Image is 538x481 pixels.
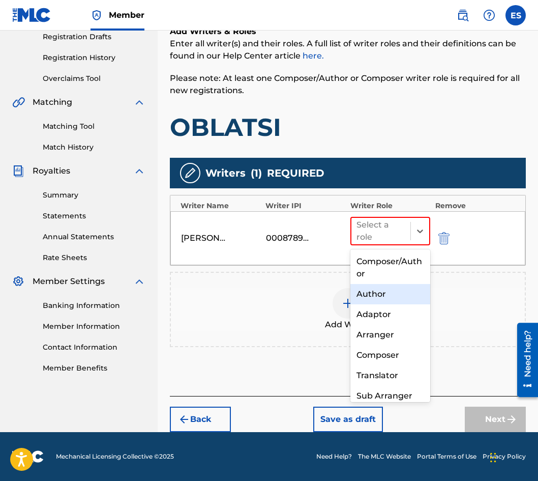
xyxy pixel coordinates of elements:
a: Registration History [43,52,145,63]
span: Matching [33,96,72,108]
a: Registration Drafts [43,32,145,42]
a: Rate Sheets [43,252,145,263]
a: Contact Information [43,342,145,353]
div: User Menu [505,5,526,25]
a: here. [303,51,324,61]
div: Composer/Author [350,251,430,284]
div: Writer Name [181,201,260,211]
div: Remove [435,201,515,211]
div: Composer [350,345,430,365]
a: Banking Information [43,300,145,311]
button: Back [170,407,231,432]
a: Matching Tool [43,121,145,132]
h1: OBLATSI [170,112,526,143]
img: 7ee5dd4eb1f8a8e3ef2f.svg [178,413,190,426]
span: Writers [205,165,246,181]
a: Privacy Policy [483,452,526,461]
a: Public Search [453,5,473,25]
a: Summary [43,190,145,201]
a: Portal Terms of Use [417,452,476,461]
a: Member Information [43,321,145,332]
img: Top Rightsholder [91,9,103,21]
img: help [483,9,495,21]
img: logo [12,450,44,463]
img: 12a2ab48e56ec057fbd8.svg [438,232,450,244]
img: search [457,9,469,21]
iframe: Resource Center [510,319,538,401]
img: expand [133,96,145,108]
span: Please note: At least one Composer/Author or Composer writer role is required for all new registr... [170,73,520,95]
img: writers [184,167,196,179]
img: Member Settings [12,275,24,288]
div: Плъзни [490,442,496,473]
div: Writer IPI [265,201,345,211]
a: The MLC Website [358,452,411,461]
span: Add Writer [325,319,371,331]
div: Sub Arranger [350,386,430,406]
img: Royalties [12,165,24,177]
span: Member [109,9,144,21]
div: Translator [350,365,430,386]
img: expand [133,275,145,288]
a: Need Help? [316,452,352,461]
div: Джаджи за чат [487,432,538,481]
img: Matching [12,96,25,108]
div: Writer Role [350,201,430,211]
a: Member Benefits [43,363,145,374]
div: Select a role [356,219,405,243]
a: Match History [43,142,145,153]
iframe: Chat Widget [487,432,538,481]
span: Mechanical Licensing Collective © 2025 [56,452,174,461]
img: expand [133,165,145,177]
div: Adaptor [350,304,430,325]
img: add [342,297,354,309]
span: REQUIRED [267,165,324,181]
span: Member Settings [33,275,105,288]
div: Author [350,284,430,304]
div: Arranger [350,325,430,345]
div: Help [479,5,499,25]
img: MLC Logo [12,8,51,22]
span: ( 1 ) [251,165,262,181]
span: Enter all writer(s) and their roles. A full list of writer roles and their definitions can be fou... [170,39,516,61]
a: Annual Statements [43,232,145,242]
h6: Add Writers & Roles [170,25,526,38]
span: Royalties [33,165,70,177]
a: Statements [43,211,145,221]
button: Save as draft [313,407,383,432]
a: Overclaims Tool [43,73,145,84]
